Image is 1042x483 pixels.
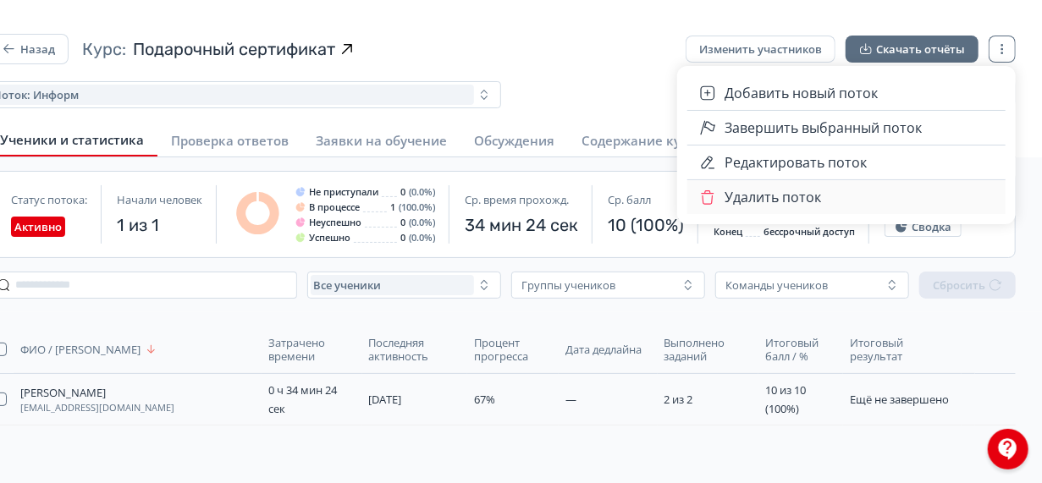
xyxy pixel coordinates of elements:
[20,386,174,413] button: [PERSON_NAME][EMAIL_ADDRESS][DOMAIN_NAME]
[664,332,753,366] button: Выполнено заданий
[314,278,382,292] span: Все ученики
[725,187,821,207] span: Удалить поток
[268,382,337,416] span: 0 ч 34 мин 24 сек
[686,36,835,63] button: Изменить участников
[765,382,806,416] span: 10 из 10 (100%)
[400,187,405,197] span: 0
[409,233,435,243] span: (0.0%)
[608,193,651,206] span: Ср. балл
[309,233,350,243] span: Успешно
[850,336,955,363] span: Итоговый результат
[268,332,356,366] button: Затрачено времени
[474,336,549,363] span: Процент прогресса
[565,339,645,360] button: Дата дедлайна
[14,220,62,233] span: Активно
[715,272,909,299] button: Команды учеников
[390,202,395,212] span: 1
[885,217,962,237] button: Сводка
[725,83,878,103] span: Добавить новый поток
[316,132,447,149] span: Заявки на обучение
[521,278,615,292] div: Группы учеников
[399,202,435,212] span: (100.0%)
[474,332,553,366] button: Процент прогресса
[582,132,702,149] span: Содержание курса
[20,343,141,356] span: ФИО / [PERSON_NAME]
[82,37,126,61] span: Курс:
[11,193,87,206] span: Статус потока:
[725,152,867,173] span: Редактировать поток
[307,272,501,299] button: Все ученики
[912,220,951,233] span: Сводка
[268,336,352,363] span: Затрачено времени
[171,132,289,149] span: Проверка ответов
[20,386,106,399] span: [PERSON_NAME]
[725,278,828,292] div: Команды учеников
[409,217,435,228] span: (0.0%)
[409,187,435,197] span: (0.0%)
[369,332,460,366] button: Последняя активность
[511,272,705,299] button: Группы учеников
[369,392,402,407] span: [DATE]
[309,217,361,228] span: Неуспешно
[714,227,742,237] span: Конец
[764,227,855,237] span: бессрочный доступ
[725,118,922,138] span: Завершить выбранный поток
[369,336,457,363] span: Последняя активность
[309,202,360,212] span: В процессе
[309,187,378,197] span: Не приступали
[117,193,202,206] span: Начали человек
[117,213,202,237] span: 1 из 1
[465,193,569,206] span: Ср. время прохожд.
[850,392,949,407] span: Ещё не завершено
[664,392,693,407] span: 2 из 2
[565,392,576,407] span: —
[846,36,979,63] button: Скачать отчёты
[474,132,554,149] span: Обсуждения
[608,213,684,237] span: 10 (100%)
[400,217,405,228] span: 0
[765,336,833,363] span: Итоговый балл / %
[20,403,174,413] span: [EMAIL_ADDRESS][DOMAIN_NAME]
[765,332,836,366] button: Итоговый балл / %
[400,233,405,243] span: 0
[20,339,161,360] button: ФИО / [PERSON_NAME]
[664,336,749,363] span: Выполнено заданий
[919,272,1016,299] button: Сбросить
[565,343,642,356] span: Дата дедлайна
[474,392,495,407] span: 67%
[133,37,335,61] span: Подарочный сертификат
[465,213,578,237] span: 34 мин 24 сек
